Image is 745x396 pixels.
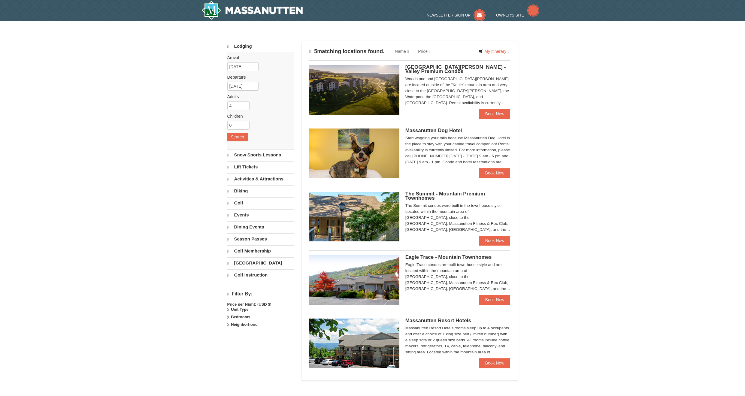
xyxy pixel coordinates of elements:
a: Golf Instruction [227,269,294,281]
span: Eagle Trace - Mountain Townhomes [405,254,492,260]
span: [GEOGRAPHIC_DATA][PERSON_NAME] - Valley Premium Condos [405,64,506,74]
a: Lodging [227,41,294,52]
a: [GEOGRAPHIC_DATA] [227,257,294,269]
label: Arrival [227,55,290,61]
img: 19219034-1-0eee7e00.jpg [309,192,399,241]
a: Book Now [479,358,510,368]
a: Price [413,45,435,57]
a: Name [390,45,413,57]
a: Owner's Site [496,13,539,17]
img: 27428181-5-81c892a3.jpg [309,128,399,178]
img: 19219041-4-ec11c166.jpg [309,65,399,114]
h4: Filter By: [227,291,294,297]
a: Events [227,209,294,221]
strong: Bedrooms [231,315,250,319]
span: Massanutten Resort Hotels [405,318,471,323]
a: Massanutten Resort [201,1,303,20]
label: Departure [227,74,290,80]
button: Search [227,133,248,141]
a: Golf [227,197,294,209]
span: Massanutten Dog Hotel [405,128,462,133]
img: Massanutten Resort Logo [201,1,303,20]
a: Book Now [479,168,510,178]
strong: Unit Type [231,307,248,312]
a: Book Now [479,295,510,304]
div: Woodstone and [GEOGRAPHIC_DATA][PERSON_NAME] are located outside of the "Kettle" mountain area an... [405,76,510,106]
span: The Summit - Mountain Premium Townhomes [405,191,485,201]
a: Newsletter Sign Up [427,13,486,17]
a: Snow Sports Lessons [227,149,294,161]
div: Massanutten Resort Hotels rooms sleep up to 4 occupants and offer a choice of 1 king size bed (li... [405,325,510,355]
label: Adults [227,94,290,100]
strong: Price per Night: (USD $) [227,302,271,307]
label: Children [227,113,290,119]
a: Book Now [479,109,510,119]
img: 19219026-1-e3b4ac8e.jpg [309,319,399,368]
div: Eagle Trace condos are built town-house style and are located within the mountain area of [GEOGRA... [405,262,510,292]
div: Start wagging your tails because Massanutten Dog Hotel is the place to stay with your canine trav... [405,135,510,165]
a: Activities & Attractions [227,173,294,185]
a: Dining Events [227,221,294,233]
img: 19218983-1-9b289e55.jpg [309,255,399,304]
span: Newsletter Sign Up [427,13,471,17]
span: Owner's Site [496,13,524,17]
strong: Neighborhood [231,322,258,327]
a: Season Passes [227,233,294,245]
a: Biking [227,185,294,197]
a: Lift Tickets [227,161,294,173]
a: Golf Membership [227,245,294,257]
a: Book Now [479,236,510,245]
a: My Itinerary [475,47,513,56]
div: The Summit condos were built in the townhouse style. Located within the mountain area of [GEOGRAP... [405,203,510,233]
